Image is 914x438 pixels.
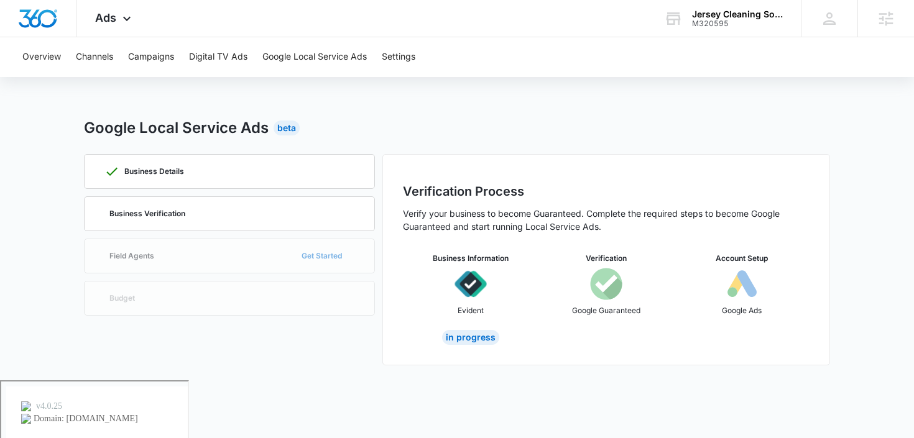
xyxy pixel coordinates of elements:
p: Business Details [124,168,184,175]
button: Digital TV Ads [189,37,247,77]
div: v 4.0.25 [35,20,61,30]
button: Settings [382,37,415,77]
img: icon-googleAds-b.svg [726,268,758,300]
h3: Account Setup [716,253,768,264]
div: In Progress [442,330,499,345]
img: tab_keywords_by_traffic_grey.svg [124,72,134,82]
h2: Google Local Service Ads [84,117,269,139]
div: account name [692,9,783,19]
div: Domain: [DOMAIN_NAME] [32,32,137,42]
button: Overview [22,37,61,77]
p: Business Verification [109,210,185,217]
button: Channels [76,37,113,77]
img: icon-evident.svg [455,268,487,300]
p: Verify your business to become Guaranteed. Complete the required steps to become Google Guarantee... [403,207,810,233]
p: Google Ads [722,305,762,316]
img: website_grey.svg [20,32,30,42]
div: Domain Overview [47,73,111,81]
img: icon-googleGuaranteed.svg [590,268,622,300]
div: Keywords by Traffic [137,73,210,81]
div: Beta [274,121,300,135]
h3: Business Information [433,253,509,264]
a: Business Verification [84,196,375,231]
button: Google Local Service Ads [262,37,367,77]
div: account id [692,19,783,28]
p: Google Guaranteed [572,305,640,316]
img: tab_domain_overview_orange.svg [34,72,44,82]
h2: Verification Process [403,182,810,201]
span: Ads [95,11,116,24]
p: Evident [458,305,484,316]
button: Campaigns [128,37,174,77]
h3: Verification [586,253,627,264]
a: Business Details [84,154,375,189]
img: logo_orange.svg [20,20,30,30]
